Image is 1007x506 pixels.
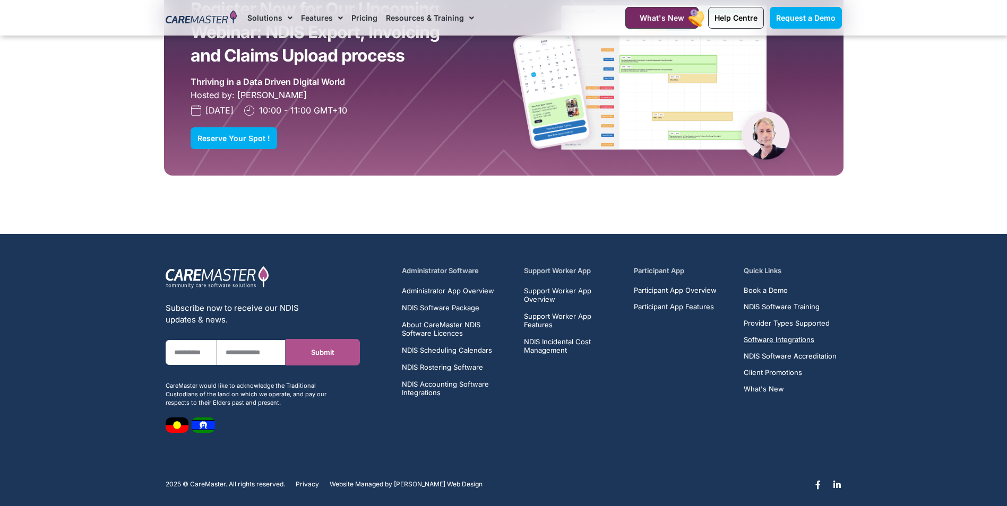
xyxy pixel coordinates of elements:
[634,303,717,311] a: Participant App Features
[311,348,334,356] span: Submit
[402,303,512,312] a: NDIS Software Package
[166,302,338,326] div: Subscribe now to receive our NDIS updates & news.
[166,381,338,407] div: CareMaster would like to acknowledge the Traditional Custodians of the land on which we operate, ...
[402,346,492,354] span: NDIS Scheduling Calendars
[402,303,479,312] span: NDIS Software Package
[394,481,483,488] a: [PERSON_NAME] Web Design
[625,7,699,29] a: What's New
[744,286,788,294] span: Book a Demo
[296,481,319,488] a: Privacy
[402,286,494,295] span: Administrator App Overview
[402,320,512,337] a: About CareMaster NDIS Software Licences
[402,266,512,276] h5: Administrator Software
[744,286,837,294] a: Book a Demo
[744,303,820,311] span: NDIS Software Training
[776,13,836,22] span: Request a Demo
[166,417,188,433] img: image 7
[744,336,814,344] span: Software Integrations
[744,369,802,377] span: Client Promotions
[744,385,837,393] a: What's New
[166,10,237,26] img: CareMaster Logo
[524,312,622,329] a: Support Worker App Features
[708,7,764,29] a: Help Centre
[744,369,837,377] a: Client Promotions
[191,127,277,149] a: Reserve Your Spot !
[402,380,512,397] a: NDIS Accounting Software Integrations
[191,89,504,101] div: Hosted by: [PERSON_NAME]
[402,363,483,371] span: NDIS Rostering Software
[524,337,622,354] a: NDIS Incidental Cost Management
[634,286,717,294] a: Participant App Overview
[192,417,215,433] img: image 8
[744,352,837,360] a: NDIS Software Accreditation
[744,336,837,344] a: Software Integrations
[744,266,841,276] h5: Quick Links
[402,286,512,295] a: Administrator App Overview
[286,339,360,365] button: Submit
[744,385,784,393] span: What's New
[191,75,345,89] div: Thriving in a Data Driven Digital World
[634,303,714,311] span: Participant App Features
[715,13,758,22] span: Help Centre
[770,7,842,29] a: Request a Demo
[166,481,285,488] p: 2025 © CareMaster. All rights reserved.
[197,134,270,142] span: Reserve Your Spot !
[244,104,347,117] a: 10:00 - 11:00 GMT+10
[166,266,269,289] img: CareMaster Logo Part
[402,363,512,371] a: NDIS Rostering Software
[744,319,837,327] a: Provider Types Supported
[744,319,830,327] span: Provider Types Supported
[640,13,684,22] span: What's New
[166,339,338,376] form: New Form
[330,481,392,488] span: Website Managed by
[402,346,512,354] a: NDIS Scheduling Calendars
[524,266,622,276] h5: Support Worker App
[634,266,731,276] h5: Participant App
[191,104,234,117] a: [DATE]
[744,303,837,311] a: NDIS Software Training
[524,286,622,303] a: Support Worker App Overview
